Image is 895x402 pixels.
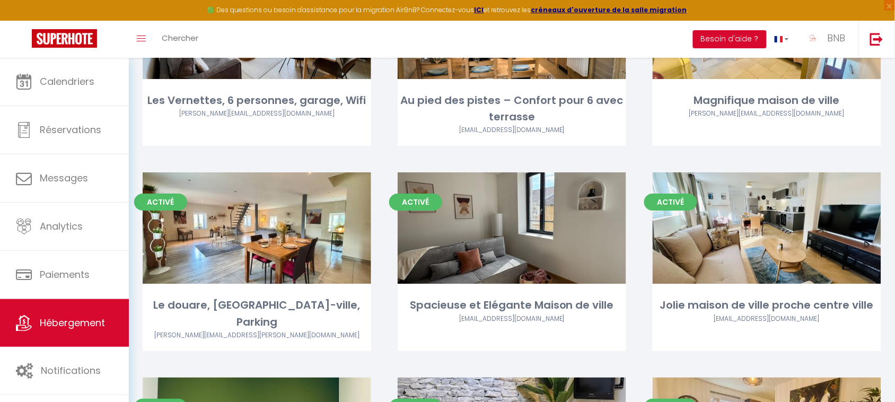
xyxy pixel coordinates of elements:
button: Ouvrir le widget de chat LiveChat [8,4,40,36]
div: Airbnb [143,330,371,340]
span: Activé [389,194,442,211]
span: Activé [134,194,187,211]
span: Paiements [40,268,90,281]
img: ... [805,30,821,46]
div: Au pied des pistes – Confort pour 6 avec terrasse [398,92,626,126]
div: Airbnb [653,109,881,119]
a: créneaux d'ouverture de la salle migration [531,5,687,14]
div: Airbnb [398,314,626,324]
span: Chercher [162,32,198,43]
span: Hébergement [40,316,105,329]
button: Besoin d'aide ? [693,30,767,48]
a: ... BNB [797,21,859,58]
span: Calendriers [40,75,94,88]
div: Airbnb [398,125,626,135]
div: Jolie maison de ville proche centre ville [653,297,881,313]
span: Messages [40,171,88,185]
div: Magnifique maison de ville [653,92,881,109]
a: ICI [475,5,484,14]
iframe: Chat [850,354,887,394]
span: BNB [828,31,846,45]
a: Chercher [154,21,206,58]
span: Notifications [41,364,101,377]
div: Les Vernettes, 6 personnes, garage, Wifi [143,92,371,109]
div: Airbnb [653,314,881,324]
div: Spacieuse et Elégante Maison de ville [398,297,626,313]
div: Airbnb [143,109,371,119]
img: Super Booking [32,29,97,48]
span: Activé [644,194,697,211]
img: logout [870,32,883,46]
span: Réservations [40,123,101,136]
span: Analytics [40,220,83,233]
div: Le douare, [GEOGRAPHIC_DATA]-ville, Parking [143,297,371,330]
